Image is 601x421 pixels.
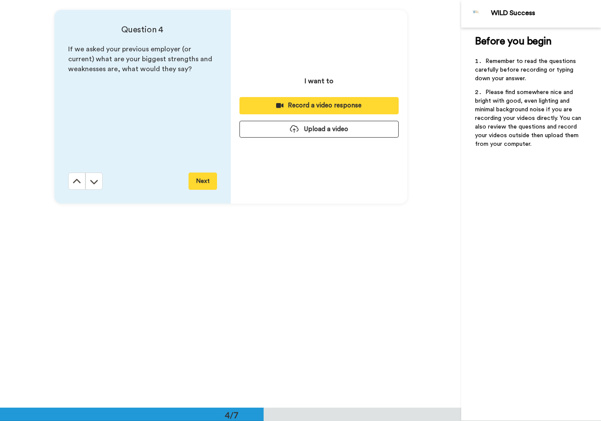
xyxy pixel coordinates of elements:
[211,409,252,421] div: 4/7
[475,36,551,47] span: Before you begin
[475,89,583,147] span: Please find somewhere nice and bright with good, even lighting and minimal background noise if yo...
[239,121,399,138] button: Upload a video
[68,24,217,36] h4: Question 4
[305,76,334,86] p: I want to
[475,58,578,82] span: Remember to read the questions carefully before recording or typing down your answer.
[239,97,399,114] button: Record a video response
[68,46,214,72] span: If we asked your previous employer (or current) what are your biggest strengths and weaknesses ar...
[246,101,392,110] div: Record a video response
[491,9,601,17] div: WILD Success
[466,3,487,24] img: Profile Image
[189,173,217,190] button: Next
